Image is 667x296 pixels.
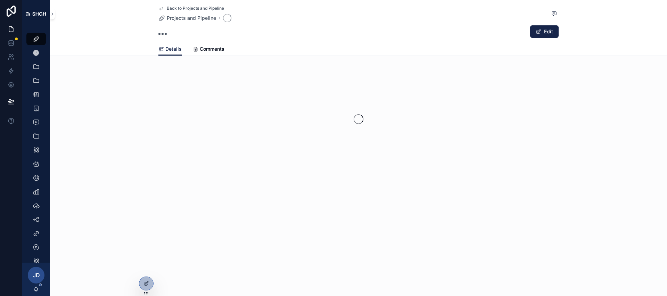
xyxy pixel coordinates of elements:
a: Details [158,43,182,56]
img: App logo [26,12,46,16]
a: Back to Projects and Pipeline [158,6,224,11]
span: JD [33,271,40,279]
span: Projects and Pipeline [167,15,216,22]
a: Comments [193,43,224,57]
a: Projects and Pipeline [158,15,216,22]
span: Details [165,46,182,52]
span: Comments [200,46,224,52]
div: scrollable content [22,28,50,263]
span: Back to Projects and Pipeline [167,6,224,11]
button: Edit [530,25,559,38]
